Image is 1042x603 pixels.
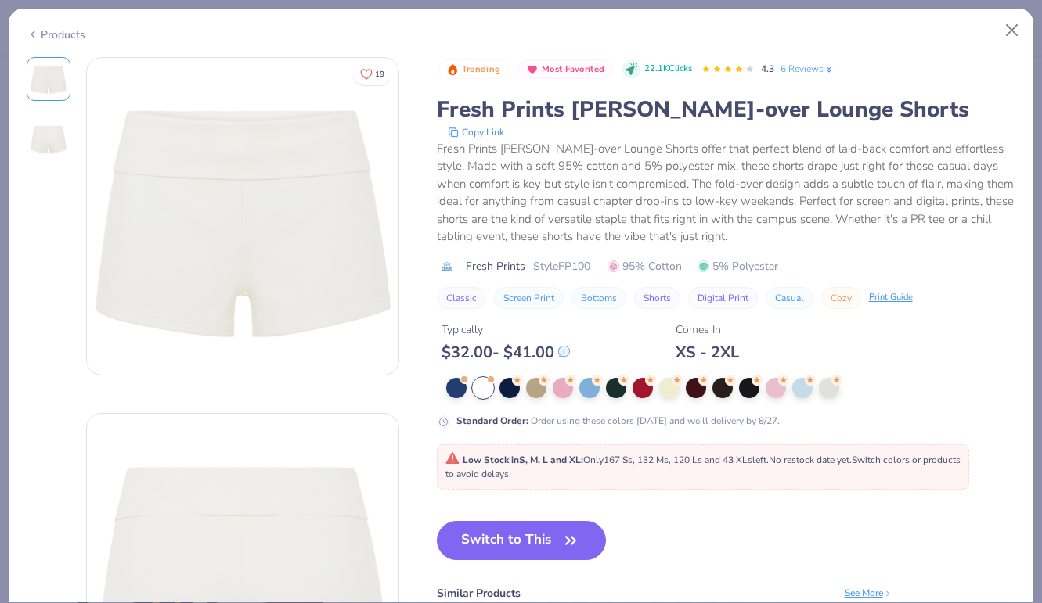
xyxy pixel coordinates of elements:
span: Fresh Prints [466,258,525,275]
button: Badge Button [438,59,509,80]
div: Typically [442,321,570,338]
div: $ 32.00 - $ 41.00 [442,343,570,362]
div: Products [27,27,85,43]
button: Digital Print [688,287,758,309]
a: 6 Reviews [781,62,835,76]
button: Like [353,63,391,85]
span: Style FP100 [533,258,590,275]
button: copy to clipboard [443,124,509,140]
img: brand logo [437,260,458,273]
button: Classic [437,287,486,309]
div: See More [845,586,892,600]
button: Badge Button [518,59,613,80]
img: Back [30,120,67,157]
div: Comes In [676,321,739,338]
strong: Standard Order : [456,415,528,427]
img: Most Favorited sort [526,63,539,76]
div: Similar Products [437,585,521,601]
div: XS - 2XL [676,343,739,362]
div: Order using these colors [DATE] and we’ll delivery by 8/27. [456,414,780,428]
img: Front [30,60,67,98]
div: 4.3 Stars [701,57,755,82]
span: 22.1K Clicks [644,63,692,76]
button: Shorts [634,287,680,309]
img: Front [87,60,398,371]
button: Cozy [821,287,861,309]
button: Switch to This [437,521,607,560]
button: Close [997,16,1027,45]
span: Only 167 Ss, 132 Ms, 120 Ls and 43 XLs left. Switch colors or products to avoid delays. [445,454,961,480]
span: 95% Cotton [608,258,682,275]
div: Fresh Prints [PERSON_NAME]-over Lounge Shorts [437,95,1016,124]
span: 5% Polyester [698,258,778,275]
button: Casual [766,287,813,309]
strong: Low Stock in S, M, L and XL : [463,454,583,466]
span: 19 [375,70,384,78]
button: Bottoms [571,287,626,309]
div: Fresh Prints [PERSON_NAME]-over Lounge Shorts offer that perfect blend of laid-back comfort and e... [437,140,1016,246]
span: 4.3 [761,63,774,75]
img: Trending sort [446,63,459,76]
span: Trending [462,65,500,74]
span: Most Favorited [542,65,604,74]
span: No restock date yet. [769,454,852,466]
button: Screen Print [494,287,564,309]
div: Print Guide [869,291,913,304]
